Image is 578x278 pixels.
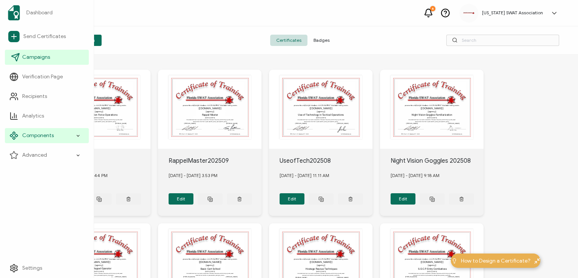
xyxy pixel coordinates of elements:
[5,28,89,45] a: Send Certificates
[461,257,531,265] span: How to Design a Certificate?
[26,9,53,17] span: Dashboard
[391,156,484,165] div: Night Vision Goggles 202508
[22,264,42,272] span: Settings
[5,261,89,276] a: Settings
[280,156,373,165] div: UseofTech202508
[169,193,194,205] button: Edit
[280,193,305,205] button: Edit
[8,5,20,20] img: sertifier-logomark-colored.svg
[22,53,50,61] span: Campaigns
[540,242,578,278] iframe: Chat Widget
[482,10,543,15] h5: [US_STATE] SWAT Association
[169,165,262,186] div: [DATE] - [DATE] 3.53 PM
[430,6,435,11] div: 5
[463,12,475,14] img: cdf0a7ff-b99d-4894-bb42-f07ce92642e6.jpg
[534,258,540,264] img: minimize-icon.svg
[58,165,151,186] div: [DATE] - [DATE] 3.44 PM
[22,112,44,120] span: Analytics
[446,35,559,46] input: Search
[58,156,151,165] div: QRF202509
[22,132,54,139] span: Components
[5,89,89,104] a: Recipients
[5,50,89,65] a: Campaigns
[5,69,89,84] a: Verification Page
[23,33,66,40] span: Send Certificates
[307,35,336,46] span: Badges
[22,73,63,81] span: Verification Page
[169,156,262,165] div: RappelMaster202509
[5,2,89,23] a: Dashboard
[22,93,47,100] span: Recipients
[270,35,307,46] span: Certificates
[5,108,89,124] a: Analytics
[391,193,416,205] button: Edit
[280,165,373,186] div: [DATE] - [DATE] 11.11 AM
[391,165,484,186] div: [DATE] - [DATE] 9.18 AM
[22,151,47,159] span: Advanced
